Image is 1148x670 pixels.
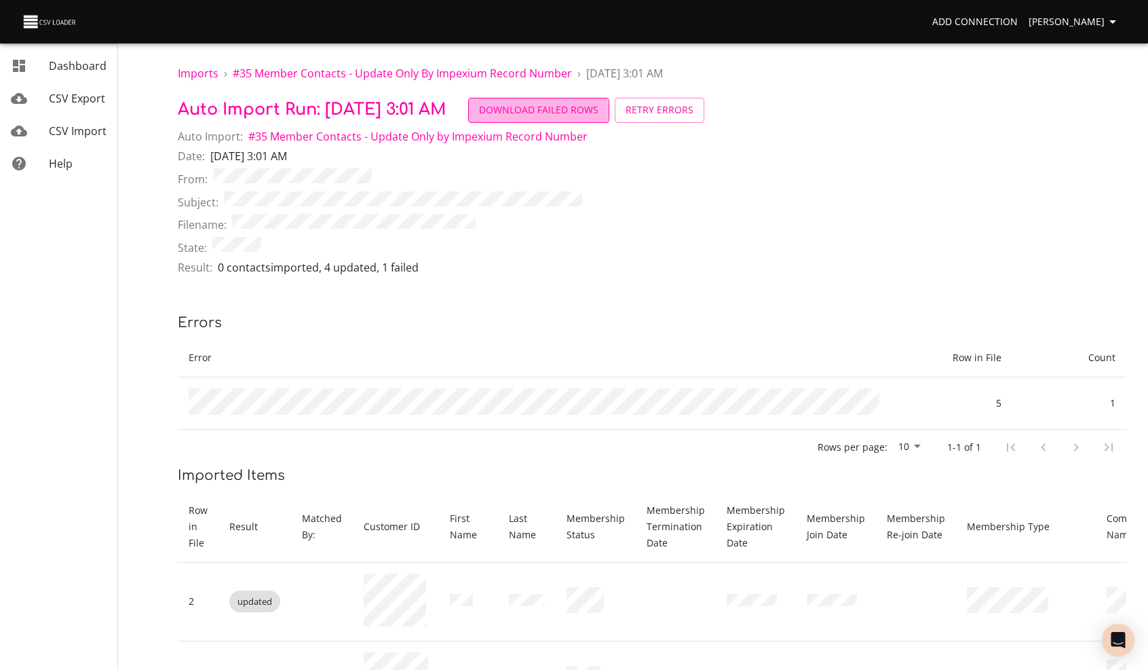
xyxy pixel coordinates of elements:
span: Dashboard [49,58,107,73]
span: Subject: [178,194,218,210]
p: [DATE] 3:01 AM [210,148,287,164]
th: Membership Termination Date [636,491,716,563]
a: Add Connection [927,10,1023,35]
th: Membership Status [556,491,636,563]
p: Rows per page: [818,441,887,454]
th: Membership Expiration Date [716,491,796,563]
span: Imported Items [178,468,285,483]
li: › [577,65,581,81]
span: Auto Import: [178,128,243,145]
span: Download Failed Rows [479,102,598,119]
th: Row in File [898,339,1012,377]
span: From: [178,171,208,187]
th: First Name [439,491,498,563]
th: Count [1012,339,1126,377]
span: [DATE] 3:01 AM [586,66,663,81]
th: Row in File [178,491,218,563]
th: Membership Join Date [796,491,876,563]
span: CSV Export [49,91,105,106]
span: updated [229,595,280,608]
span: Retry Errors [626,102,693,119]
p: 0 contacts imported , 4 updated , 1 failed [218,259,419,276]
button: Retry Errors [615,98,704,123]
button: [PERSON_NAME] [1023,10,1126,35]
th: Membership Re-join Date [876,491,956,563]
span: # 35 Member Contacts - Update Only by Impexium Record Number [248,129,588,144]
span: Auto Import Run: [DATE] 3:01 AM [178,100,446,119]
div: 10 [893,437,925,458]
a: #35 Member Contacts - Update Only by Impexium Record Number [248,129,588,144]
span: Add Connection [932,14,1018,31]
td: 1 [1012,377,1126,430]
span: Filename: [178,217,227,233]
th: Error [178,339,898,377]
a: Imports [178,66,218,81]
li: › [224,65,227,81]
th: Customer ID [353,491,439,563]
button: Download Failed Rows [468,98,609,123]
td: 2 [178,562,218,641]
span: Errors [178,315,222,331]
p: 1-1 of 1 [947,441,981,454]
th: Membership Type [956,491,1096,563]
a: #35 Member Contacts - Update Only by Impexium Record Number [233,66,572,81]
span: Result: [178,259,212,276]
th: Result [218,491,291,563]
td: 5 [898,377,1012,430]
img: CSV Loader [22,12,79,31]
div: Open Intercom Messenger [1102,624,1134,656]
span: CSV Import [49,124,107,138]
th: Matched By: [291,491,353,563]
span: # 35 Member Contacts - Update Only by Impexium Record Number [233,66,572,81]
span: [PERSON_NAME] [1029,14,1121,31]
span: Date: [178,148,205,164]
span: State: [178,240,207,256]
span: Help [49,156,73,171]
th: Last Name [498,491,556,563]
